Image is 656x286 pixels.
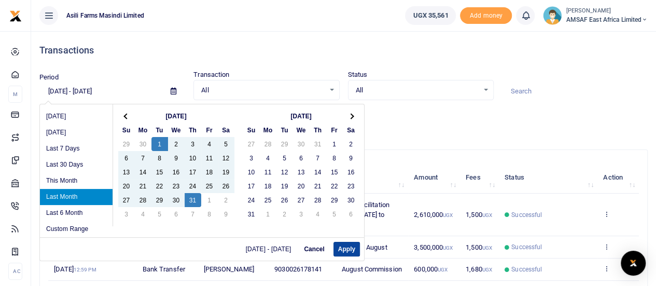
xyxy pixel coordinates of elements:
td: 14 [135,165,151,179]
li: Last 7 Days [40,141,113,157]
td: 19 [276,179,293,193]
td: 29 [151,193,168,207]
td: 7 [135,151,151,165]
th: [DATE] [260,109,343,123]
td: 2 [276,207,293,221]
span: 600,000 [414,265,448,273]
td: 26 [276,193,293,207]
th: Th [185,123,201,137]
td: 4 [201,137,218,151]
td: 22 [326,179,343,193]
td: 9 [343,151,359,165]
th: Memo: activate to sort column ascending [336,161,408,194]
th: Fr [326,123,343,137]
td: 27 [293,193,310,207]
td: 12 [276,165,293,179]
td: 16 [343,165,359,179]
td: 15 [151,165,168,179]
th: Su [118,123,135,137]
td: 2 [343,137,359,151]
small: 12:59 PM [74,267,96,273]
td: 31 [243,207,260,221]
td: 5 [326,207,343,221]
span: 9030026178141 [274,265,322,273]
th: Fr [201,123,218,137]
span: AMSAF East Africa Limited [566,15,648,24]
span: [DATE] - [DATE] [246,246,296,252]
td: 3 [243,151,260,165]
input: Search [502,83,648,100]
button: Cancel [299,242,329,256]
td: 2 [168,137,185,151]
td: 21 [310,179,326,193]
li: Wallet ballance [401,6,460,25]
label: Transaction [193,70,229,80]
li: M [8,86,22,103]
td: 28 [310,193,326,207]
th: We [168,123,185,137]
button: Apply [333,242,360,256]
small: UGX [482,212,492,218]
td: 10 [185,151,201,165]
td: 29 [326,193,343,207]
td: 4 [310,207,326,221]
td: 25 [201,179,218,193]
td: 18 [260,179,276,193]
span: 1,500 [466,243,492,251]
td: 21 [135,179,151,193]
td: 24 [185,179,201,193]
th: Amount: activate to sort column ascending [408,161,460,194]
small: [PERSON_NAME] [566,7,648,16]
th: Sa [218,123,234,137]
td: 30 [168,193,185,207]
span: 3,500,000 [414,243,453,251]
td: 31 [310,137,326,151]
td: 1 [151,137,168,151]
td: 7 [185,207,201,221]
td: 28 [260,137,276,151]
td: 27 [243,137,260,151]
td: 5 [276,151,293,165]
td: 4 [135,207,151,221]
span: Asili Farms Masindi Limited [62,11,148,20]
img: profile-user [543,6,562,25]
td: 8 [201,207,218,221]
span: [DATE] [54,265,96,273]
td: 2 [218,193,234,207]
td: 27 [118,193,135,207]
td: 1 [201,193,218,207]
a: UGX 35,561 [405,6,456,25]
td: 6 [168,207,185,221]
small: UGX [443,245,453,251]
span: All [356,85,479,96]
td: 31 [185,193,201,207]
td: 3 [293,207,310,221]
a: profile-user [PERSON_NAME] AMSAF East Africa Limited [543,6,648,25]
small: UGX [438,267,448,273]
td: 20 [293,179,310,193]
td: 11 [201,151,218,165]
div: Open Intercom Messenger [621,251,646,276]
td: 1 [260,207,276,221]
span: Successful [511,242,542,252]
li: [DATE] [40,125,113,141]
td: 26 [218,179,234,193]
li: Toup your wallet [460,7,512,24]
span: UGX 35,561 [413,10,448,21]
li: Last 30 Days [40,157,113,173]
th: Action: activate to sort column ascending [597,161,639,194]
td: 13 [293,165,310,179]
th: Sa [343,123,359,137]
td: 20 [118,179,135,193]
span: 1,680 [466,265,492,273]
td: 22 [151,179,168,193]
td: 5 [218,137,234,151]
small: UGX [443,212,453,218]
th: Fees: activate to sort column ascending [460,161,499,194]
span: Field facilitation from [DATE] to [DATE] [342,201,389,229]
h4: Transactions [39,45,648,56]
td: 6 [343,207,359,221]
span: All [201,85,324,96]
td: 29 [118,137,135,151]
td: 1 [326,137,343,151]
